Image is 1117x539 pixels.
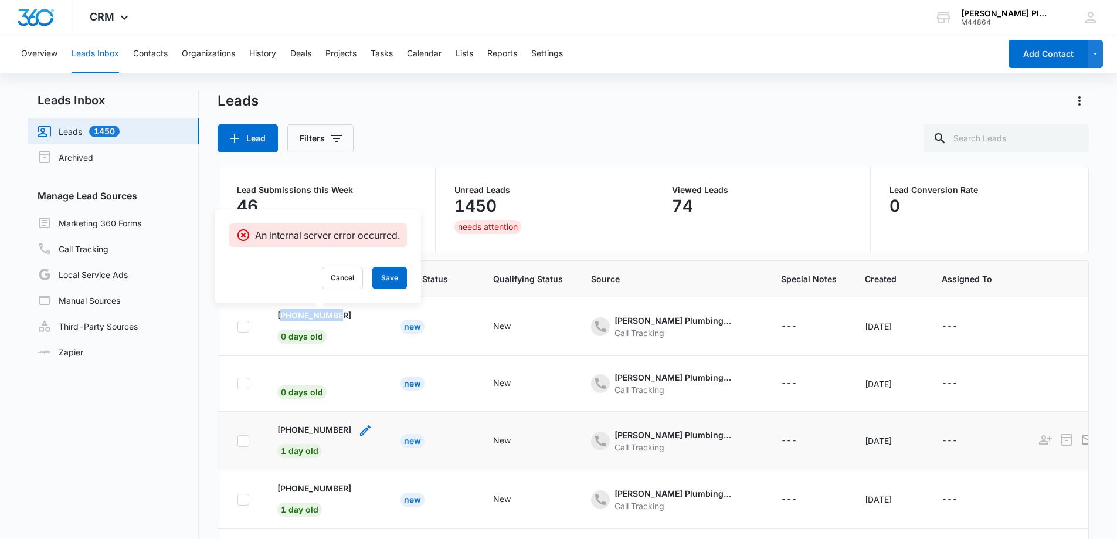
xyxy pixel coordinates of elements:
[591,371,753,396] div: - - Select to Edit Field
[277,423,372,458] div: - - Select to Edit Field
[942,493,958,507] div: ---
[400,493,425,507] div: New
[133,35,168,73] button: Contacts
[277,309,372,344] div: - - Select to Edit Field
[400,494,425,504] a: New
[277,387,327,397] a: 0 days old
[865,273,897,285] span: Created
[372,267,407,289] button: Save
[614,500,732,512] div: Call Tracking
[942,434,979,448] div: - - Select to Edit Field
[182,35,235,73] button: Organizations
[865,378,914,390] div: [DATE]
[493,493,532,507] div: - - Select to Edit Field
[72,35,119,73] button: Leads Inbox
[400,320,425,334] div: New
[614,441,732,453] div: Call Tracking
[865,435,914,447] div: [DATE]
[942,377,979,391] div: - - Select to Edit Field
[400,377,425,391] div: New
[38,124,120,138] a: Leads1450
[218,92,259,110] h1: Leads
[531,35,563,73] button: Settings
[942,273,992,285] span: Assigned To
[672,196,693,215] p: 74
[454,220,521,234] div: needs attention
[942,320,958,334] div: ---
[277,377,348,399] div: - - Select to Edit Field
[1070,91,1089,110] button: Actions
[781,377,818,391] div: - - Select to Edit Field
[277,423,351,456] a: [PHONE_NUMBER]1 day old
[493,320,511,332] div: New
[277,482,372,517] div: - - Select to Edit Field
[942,493,979,507] div: - - Select to Edit Field
[889,196,900,215] p: 0
[924,124,1089,152] input: Search Leads
[614,314,732,327] div: [PERSON_NAME] Plumbing - Ads
[614,384,732,396] div: Call Tracking
[277,423,351,436] p: [PHONE_NUMBER]
[371,35,393,73] button: Tasks
[277,444,322,458] span: 1 day old
[493,320,532,334] div: - - Select to Edit Field
[781,434,818,448] div: - - Select to Edit Field
[865,320,914,333] div: [DATE]
[38,293,120,307] a: Manual Sources
[865,493,914,506] div: [DATE]
[614,371,732,384] div: [PERSON_NAME] Plumbing - Ads
[407,35,442,73] button: Calendar
[942,434,958,448] div: ---
[1009,40,1088,68] button: Add Contact
[287,124,354,152] button: Filters
[400,434,425,448] div: New
[781,273,837,285] span: Special Notes
[38,346,83,358] a: Zapier
[400,273,448,285] span: Lead Status
[614,327,732,339] div: Call Tracking
[942,320,979,334] div: - - Select to Edit Field
[277,503,322,517] span: 1 day old
[237,196,258,215] p: 46
[400,321,425,331] a: New
[400,378,425,388] a: New
[781,320,818,334] div: - - Select to Edit Field
[942,377,958,391] div: ---
[255,228,400,242] p: An internal server error occurred.
[277,482,351,514] a: [PHONE_NUMBER]1 day old
[38,267,128,282] a: Local Service Ads
[591,273,736,285] span: Source
[456,35,473,73] button: Lists
[889,186,1070,194] p: Lead Conversion Rate
[487,35,517,73] button: Reports
[38,319,138,333] a: Third-Party Sources
[249,35,276,73] button: History
[237,186,416,194] p: Lead Submissions this Week
[493,434,532,448] div: - - Select to Edit Field
[672,186,851,194] p: Viewed Leads
[322,267,363,289] button: Cancel
[325,35,357,73] button: Projects
[38,150,93,164] a: Archived
[781,377,797,391] div: ---
[277,309,351,341] a: [PHONE_NUMBER]0 days old
[277,330,327,344] span: 0 days old
[277,385,327,399] span: 0 days old
[290,35,311,73] button: Deals
[1058,432,1075,448] button: Archive
[28,91,199,109] h2: Leads Inbox
[493,273,563,285] span: Qualifying Status
[21,35,57,73] button: Overview
[493,434,511,446] div: New
[614,429,732,441] div: [PERSON_NAME] Plumbing - Ads
[38,242,108,256] a: Call Tracking
[591,487,753,512] div: - - Select to Edit Field
[400,436,425,446] a: New
[1037,432,1054,448] button: Add as Contact
[781,320,797,334] div: ---
[961,9,1047,18] div: account name
[591,429,753,453] div: - - Select to Edit Field
[454,196,497,215] p: 1450
[781,493,818,507] div: - - Select to Edit Field
[38,216,141,230] a: Marketing 360 Forms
